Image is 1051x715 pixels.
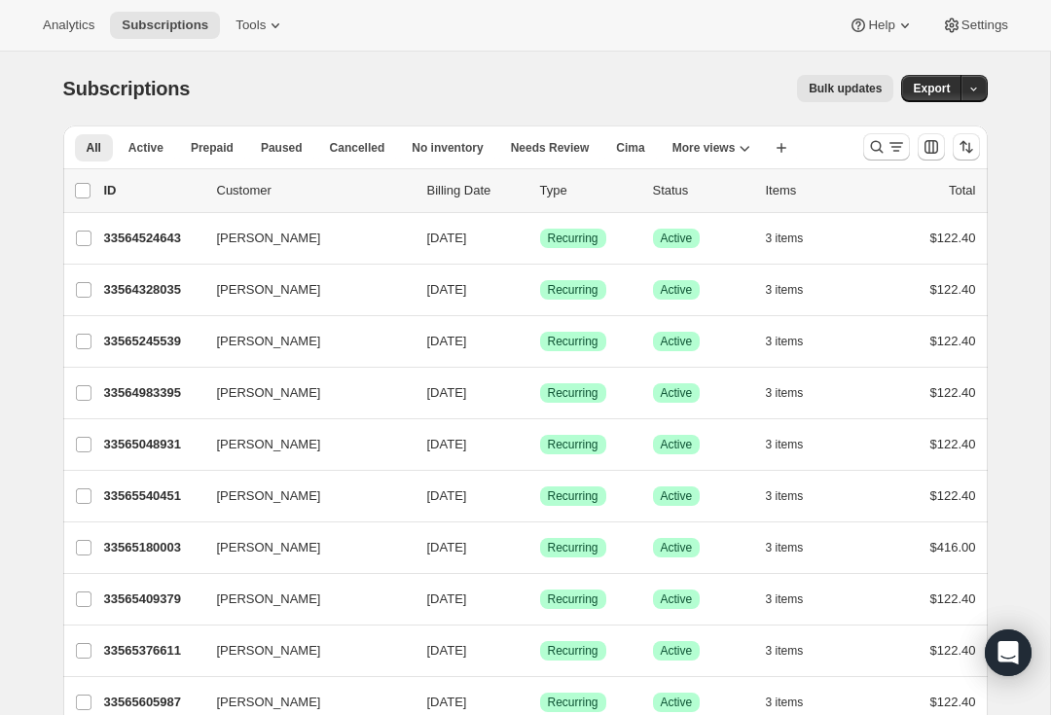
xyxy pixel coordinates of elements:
span: 3 items [766,540,804,555]
button: Search and filter results [863,133,910,161]
p: 33564328035 [104,280,201,300]
span: [PERSON_NAME] [217,641,321,661]
span: [DATE] [427,540,467,554]
p: ID [104,181,201,200]
span: [PERSON_NAME] [217,435,321,454]
span: $122.40 [930,643,976,658]
button: Subscriptions [110,12,220,39]
button: 3 items [766,276,825,304]
span: More views [672,140,736,156]
button: Analytics [31,12,106,39]
span: [DATE] [427,282,467,297]
span: Active [661,385,693,401]
span: 3 items [766,334,804,349]
p: 33565048931 [104,435,201,454]
span: [DATE] [427,437,467,451]
button: [PERSON_NAME] [205,326,400,357]
span: No inventory [412,140,483,156]
span: Recurring [548,591,598,607]
span: Subscriptions [63,78,191,99]
div: 33565409379[PERSON_NAME][DATE]SuccessRecurringSuccessActive3 items$122.40 [104,586,976,613]
div: Items [766,181,863,200]
button: Help [837,12,925,39]
span: Recurring [548,334,598,349]
button: 3 items [766,534,825,561]
button: [PERSON_NAME] [205,481,400,512]
span: 3 items [766,385,804,401]
span: [DATE] [427,231,467,245]
span: $122.40 [930,334,976,348]
p: Status [653,181,750,200]
span: Recurring [548,488,598,504]
span: 3 items [766,231,804,246]
p: 33565409379 [104,590,201,609]
button: Export [901,75,961,102]
div: 33565540451[PERSON_NAME][DATE]SuccessRecurringSuccessActive3 items$122.40 [104,483,976,510]
span: Analytics [43,18,94,33]
span: Recurring [548,695,598,710]
span: Recurring [548,540,598,555]
div: 33564328035[PERSON_NAME][DATE]SuccessRecurringSuccessActive3 items$122.40 [104,276,976,304]
button: 3 items [766,431,825,458]
span: Cima [616,140,644,156]
button: Sort the results [953,133,980,161]
button: [PERSON_NAME] [205,429,400,460]
span: 3 items [766,695,804,710]
button: More views [661,134,763,161]
p: Total [949,181,975,200]
span: Active [128,140,163,156]
span: Active [661,437,693,452]
span: [DATE] [427,695,467,709]
div: Type [540,181,637,200]
span: [PERSON_NAME] [217,332,321,351]
button: 3 items [766,379,825,407]
span: [DATE] [427,591,467,606]
button: 3 items [766,586,825,613]
span: Active [661,231,693,246]
span: [PERSON_NAME] [217,229,321,248]
button: [PERSON_NAME] [205,223,400,254]
p: 33565376611 [104,641,201,661]
span: Tools [236,18,266,33]
button: 3 items [766,483,825,510]
span: [PERSON_NAME] [217,538,321,557]
div: 33565245539[PERSON_NAME][DATE]SuccessRecurringSuccessActive3 items$122.40 [104,328,976,355]
span: [PERSON_NAME] [217,486,321,506]
button: 3 items [766,225,825,252]
div: 33565180003[PERSON_NAME][DATE]SuccessRecurringSuccessActive3 items$416.00 [104,534,976,561]
span: Active [661,334,693,349]
span: 3 items [766,591,804,607]
span: Recurring [548,437,598,452]
span: Active [661,488,693,504]
span: Recurring [548,282,598,298]
span: Paused [261,140,303,156]
button: Settings [930,12,1020,39]
p: 33564524643 [104,229,201,248]
span: $122.40 [930,488,976,503]
span: $122.40 [930,695,976,709]
p: 33565605987 [104,693,201,712]
span: $122.40 [930,231,976,245]
span: Active [661,695,693,710]
p: 33565245539 [104,332,201,351]
p: Customer [217,181,412,200]
span: Bulk updates [809,81,882,96]
span: All [87,140,101,156]
span: Recurring [548,231,598,246]
button: Tools [224,12,297,39]
span: Active [661,643,693,659]
span: Cancelled [330,140,385,156]
span: Help [868,18,894,33]
span: Settings [961,18,1008,33]
p: 33565180003 [104,538,201,557]
span: Export [913,81,950,96]
div: 33564983395[PERSON_NAME][DATE]SuccessRecurringSuccessActive3 items$122.40 [104,379,976,407]
span: $122.40 [930,385,976,400]
span: Subscriptions [122,18,208,33]
span: [DATE] [427,643,467,658]
span: $122.40 [930,282,976,297]
span: [PERSON_NAME] [217,590,321,609]
p: Billing Date [427,181,525,200]
span: [DATE] [427,334,467,348]
div: Open Intercom Messenger [985,629,1032,676]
